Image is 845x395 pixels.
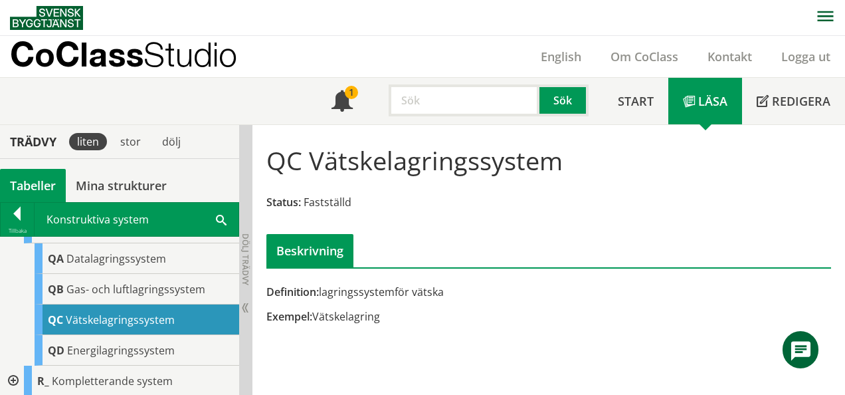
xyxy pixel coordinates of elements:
[767,49,845,65] a: Logga ut
[266,146,563,175] h1: QC Vätskelagringssystem
[266,309,312,324] span: Exempel:
[3,134,64,149] div: Trädvy
[240,233,251,285] span: Dölj trädvy
[10,36,266,77] a: CoClassStudio
[10,6,83,30] img: Svensk Byggtjänst
[526,49,596,65] a: English
[668,78,742,124] a: Läsa
[317,78,367,124] a: 1
[48,343,64,358] span: QD
[154,133,189,150] div: dölj
[112,133,149,150] div: stor
[389,84,539,116] input: Sök
[37,374,49,388] span: R_
[266,309,638,324] div: Vätskelagring
[266,195,301,209] span: Status:
[66,282,205,297] span: Gas- och luftlagringssystem
[66,169,177,202] a: Mina strukturer
[52,374,173,388] span: Kompletterande system
[48,313,63,327] span: QC
[69,133,107,150] div: liten
[266,285,319,299] span: Definition:
[143,35,237,74] span: Studio
[539,84,589,116] button: Sök
[216,212,227,226] span: Sök i tabellen
[266,285,638,299] div: lagringssystemför vätska
[772,93,830,109] span: Redigera
[67,343,175,358] span: Energilagringssystem
[10,47,237,62] p: CoClass
[35,203,238,236] div: Konstruktiva system
[266,234,353,267] div: Beskrivning
[693,49,767,65] a: Kontakt
[331,92,353,113] span: Notifikationer
[48,251,64,266] span: QA
[48,282,64,297] span: QB
[742,78,845,124] a: Redigera
[603,78,668,124] a: Start
[1,225,34,236] div: Tillbaka
[66,251,166,266] span: Datalagringssystem
[345,86,358,99] div: 1
[618,93,654,109] span: Start
[698,93,727,109] span: Läsa
[304,195,351,209] span: Fastställd
[66,313,175,327] span: Vätskelagringssystem
[596,49,693,65] a: Om CoClass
